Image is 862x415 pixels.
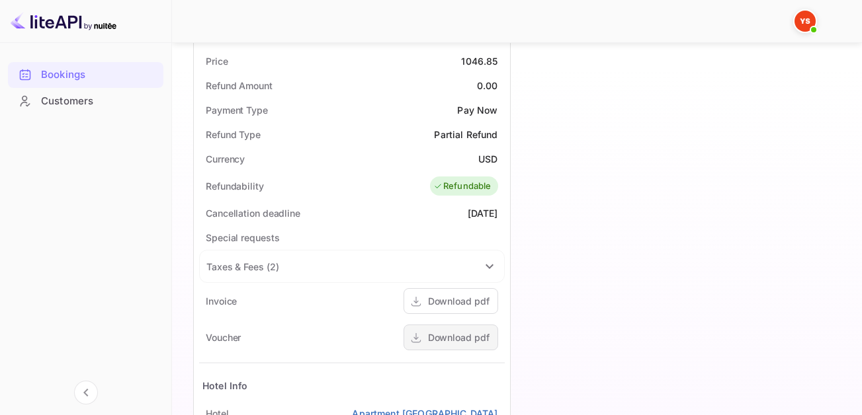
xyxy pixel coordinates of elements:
div: Taxes & Fees ( 2 ) [206,260,279,274]
button: Collapse navigation [74,381,98,404]
img: LiteAPI logo [11,11,116,32]
div: Taxes & Fees (2) [200,250,504,282]
div: Customers [41,94,157,109]
div: Bookings [41,67,157,83]
div: Currency [206,152,245,166]
div: Special requests [206,231,279,245]
div: 1046.85 [461,54,497,68]
div: Bookings [8,62,163,88]
a: Bookings [8,62,163,87]
div: Voucher [206,330,241,344]
div: Hotel Info [202,379,248,393]
div: Refund Type [206,128,261,141]
div: Cancellation deadline [206,206,300,220]
a: Customers [8,89,163,113]
div: Customers [8,89,163,114]
div: Price [206,54,228,68]
div: Partial Refund [434,128,497,141]
div: Refundable [433,180,492,193]
div: Refundability [206,179,264,193]
div: [DATE] [468,206,498,220]
div: USD [478,152,497,166]
div: Download pdf [428,294,490,308]
div: 0.00 [477,79,498,93]
div: Download pdf [428,330,490,344]
img: Yandex Support [795,11,816,32]
div: Payment Type [206,103,268,117]
div: Invoice [206,294,237,308]
div: Refund Amount [206,79,273,93]
div: Pay Now [457,103,497,117]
